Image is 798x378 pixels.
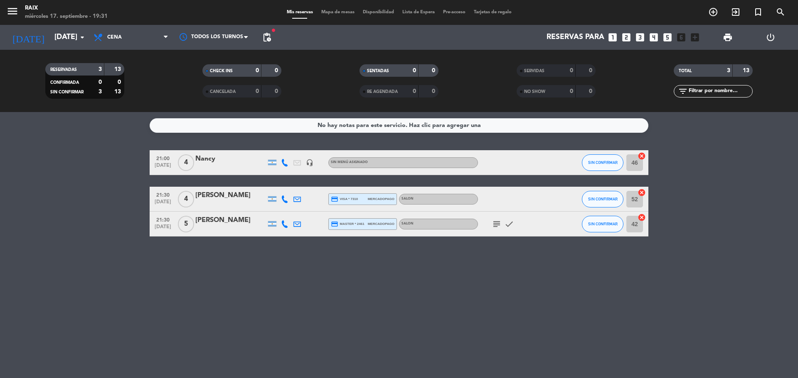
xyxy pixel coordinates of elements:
[368,221,394,227] span: mercadopago
[6,5,19,20] button: menu
[153,199,173,209] span: [DATE]
[275,68,280,73] strong: 0
[753,7,763,17] i: turned_in_not
[588,222,618,226] span: SIN CONFIRMAR
[676,32,687,43] i: looks_6
[262,32,272,42] span: pending_actions
[401,222,414,225] span: SALON
[638,152,646,160] i: cancel
[635,32,645,43] i: looks_3
[331,220,365,228] span: master * 2461
[50,80,79,85] span: CONFIRMADA
[776,7,786,17] i: search
[439,10,470,15] span: Pre-acceso
[638,188,646,197] i: cancel
[118,79,123,85] strong: 0
[749,25,792,50] div: LOG OUT
[331,220,338,228] i: credit_card
[367,90,398,94] span: RE AGENDADA
[210,69,233,73] span: CHECK INS
[766,32,776,42] i: power_settings_new
[331,195,338,203] i: credit_card
[570,68,573,73] strong: 0
[582,216,623,232] button: SIN CONFIRMAR
[25,12,108,21] div: miércoles 17. septiembre - 19:31
[359,10,398,15] span: Disponibilidad
[470,10,516,15] span: Tarjetas de regalo
[178,154,194,171] span: 4
[413,68,416,73] strong: 0
[114,66,123,72] strong: 13
[723,32,733,42] span: print
[50,68,77,72] span: RESERVADAS
[413,88,416,94] strong: 0
[432,68,437,73] strong: 0
[153,153,173,163] span: 21:00
[331,161,368,164] span: Sin menú asignado
[107,34,122,40] span: Cena
[588,197,618,201] span: SIN CONFIRMAR
[77,32,87,42] i: arrow_drop_down
[99,66,102,72] strong: 3
[589,68,594,73] strong: 0
[524,69,544,73] span: SERVIDAS
[153,163,173,172] span: [DATE]
[195,215,266,226] div: [PERSON_NAME]
[256,68,259,73] strong: 0
[271,28,276,33] span: fiber_manual_record
[368,196,394,202] span: mercadopago
[153,224,173,234] span: [DATE]
[582,154,623,171] button: SIN CONFIRMAR
[432,88,437,94] strong: 0
[588,160,618,165] span: SIN CONFIRMAR
[114,89,123,95] strong: 13
[492,219,502,229] i: subject
[6,5,19,17] i: menu
[398,10,439,15] span: Lista de Espera
[178,216,194,232] span: 5
[99,89,102,95] strong: 3
[727,68,730,73] strong: 3
[504,219,514,229] i: check
[99,79,102,85] strong: 0
[607,32,618,43] i: looks_one
[638,213,646,222] i: cancel
[275,88,280,94] strong: 0
[679,69,692,73] span: TOTAL
[589,88,594,94] strong: 0
[662,32,673,43] i: looks_5
[6,28,50,46] i: [DATE]
[401,197,414,200] span: SALON
[283,10,317,15] span: Mis reservas
[743,68,751,73] strong: 13
[153,190,173,199] span: 21:30
[256,88,259,94] strong: 0
[195,154,266,164] div: Nancy
[178,191,194,207] span: 4
[648,32,659,43] i: looks_4
[690,32,700,43] i: add_box
[50,90,84,94] span: SIN CONFIRMAR
[210,90,236,94] span: CANCELADA
[688,87,752,96] input: Filtrar por nombre...
[524,90,545,94] span: NO SHOW
[195,190,266,201] div: [PERSON_NAME]
[731,7,741,17] i: exit_to_app
[331,195,358,203] span: visa * 7310
[318,121,481,130] div: No hay notas para este servicio. Haz clic para agregar una
[306,159,313,166] i: headset_mic
[153,215,173,224] span: 21:30
[367,69,389,73] span: SENTADAS
[570,88,573,94] strong: 0
[621,32,632,43] i: looks_two
[317,10,359,15] span: Mapa de mesas
[678,86,688,96] i: filter_list
[582,191,623,207] button: SIN CONFIRMAR
[708,7,718,17] i: add_circle_outline
[547,33,604,41] span: Reservas para
[25,4,108,12] div: RAIX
